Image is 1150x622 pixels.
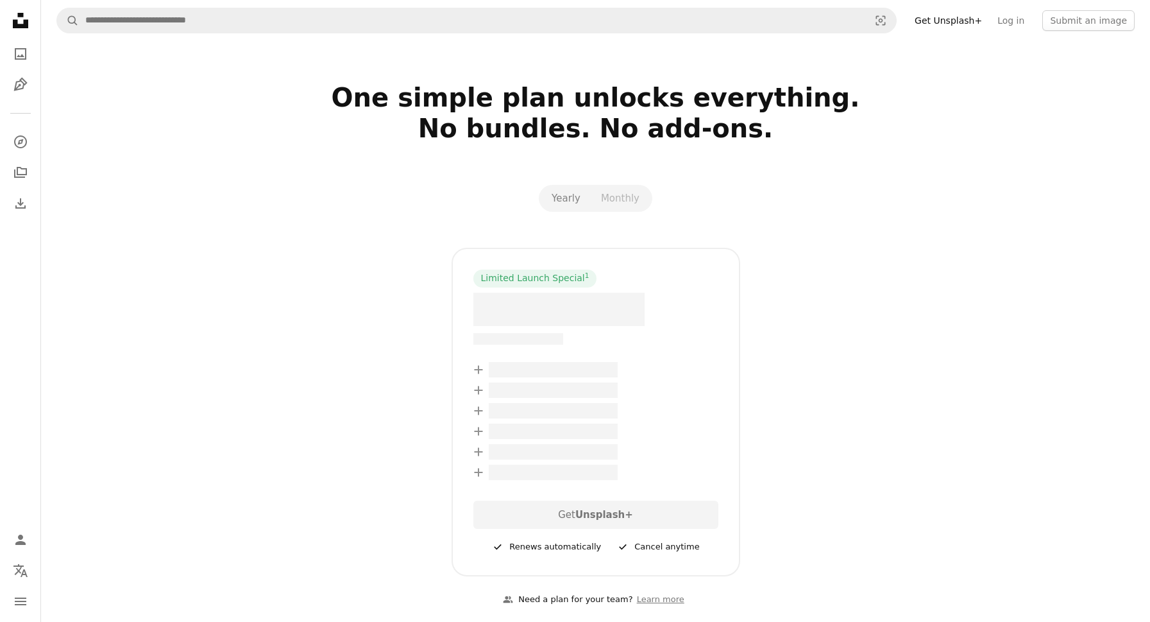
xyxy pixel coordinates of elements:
[591,187,650,209] button: Monthly
[990,10,1032,31] a: Log in
[585,272,589,279] sup: 1
[489,465,618,480] span: – –––– –––– ––– ––– –––– ––––
[575,509,633,521] strong: Unsplash+
[8,8,33,36] a: Home — Unsplash
[582,272,592,285] a: 1
[8,72,33,98] a: Illustrations
[8,527,33,553] a: Log in / Sign up
[473,333,564,345] span: –– –––– –––– –––– ––
[907,10,990,31] a: Get Unsplash+
[1042,10,1135,31] button: Submit an image
[8,589,33,614] button: Menu
[183,82,1009,175] h2: One simple plan unlocks everything. No bundles. No add-ons.
[489,444,618,460] span: – –––– –––– ––– ––– –––– ––––
[473,501,718,529] div: Get
[473,293,645,326] span: – –––– ––––.
[8,41,33,67] a: Photos
[489,362,618,377] span: – –––– –––– ––– ––– –––– ––––
[473,270,597,288] div: Limited Launch Special
[8,129,33,155] a: Explore
[57,8,79,33] button: Search Unsplash
[503,593,632,607] div: Need a plan for your team?
[865,8,896,33] button: Visual search
[633,589,688,610] a: Learn more
[541,187,591,209] button: Yearly
[491,539,601,555] div: Renews automatically
[8,160,33,186] a: Collections
[8,191,33,216] a: Download History
[489,383,618,398] span: – –––– –––– ––– ––– –––– ––––
[489,403,618,419] span: – –––– –––– ––– ––– –––– ––––
[8,558,33,583] button: Language
[616,539,699,555] div: Cancel anytime
[489,424,618,439] span: – –––– –––– ––– ––– –––– ––––
[56,8,897,33] form: Find visuals sitewide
